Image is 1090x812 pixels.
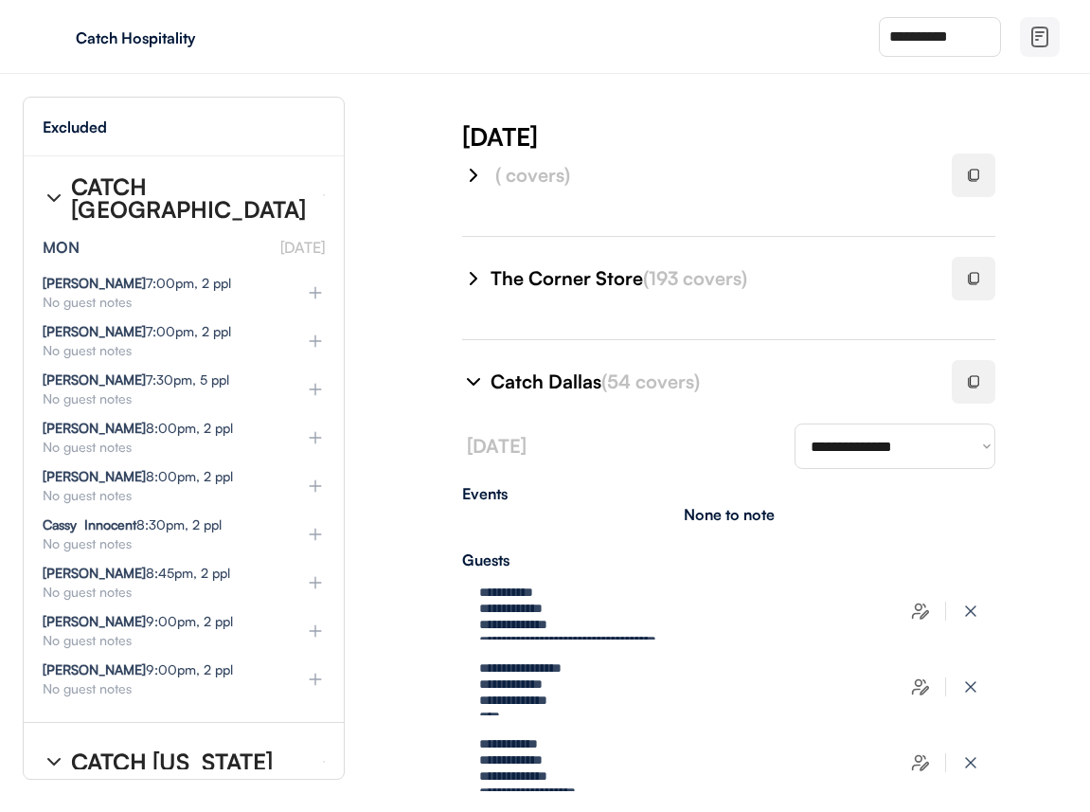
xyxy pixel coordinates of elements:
[43,516,136,532] strong: Cassy Innocent
[43,323,146,339] strong: [PERSON_NAME]
[643,266,747,290] font: (193 covers)
[43,373,229,387] div: 7:30pm, 5 ppl
[43,119,107,135] div: Excluded
[684,507,775,522] div: None to note
[467,434,527,458] font: [DATE]
[462,267,485,290] img: chevron-right%20%281%29.svg
[462,119,1090,153] div: [DATE]
[43,275,146,291] strong: [PERSON_NAME]
[43,240,80,255] div: MON
[43,565,146,581] strong: [PERSON_NAME]
[306,283,325,302] img: plus%20%281%29.svg
[43,422,233,435] div: 8:00pm, 2 ppl
[911,753,930,772] img: users-edit.svg
[43,634,276,647] div: No guest notes
[43,470,233,483] div: 8:00pm, 2 ppl
[76,30,314,45] div: Catch Hospitality
[43,613,146,629] strong: [PERSON_NAME]
[43,750,65,773] img: chevron-right%20%281%29.svg
[1028,26,1051,48] img: file-02.svg
[491,369,929,395] div: Catch Dallas
[43,392,276,406] div: No guest notes
[43,567,230,580] div: 8:45pm, 2 ppl
[601,370,700,393] font: (54 covers)
[462,552,995,568] div: Guests
[495,163,570,187] font: ( covers)
[306,573,325,592] img: plus%20%281%29.svg
[43,489,276,502] div: No guest notes
[462,486,995,501] div: Events
[306,380,325,399] img: plus%20%281%29.svg
[491,265,929,292] div: The Corner Store
[43,344,276,357] div: No guest notes
[43,325,231,338] div: 7:00pm, 2 ppl
[306,622,325,641] img: plus%20%281%29.svg
[43,296,276,309] div: No guest notes
[280,238,325,257] font: [DATE]
[306,525,325,544] img: plus%20%281%29.svg
[43,518,222,532] div: 8:30pm, 2 ppl
[961,677,980,696] img: x-close%20%283%29.svg
[306,332,325,351] img: plus%20%281%29.svg
[43,661,146,677] strong: [PERSON_NAME]
[961,753,980,772] img: x-close%20%283%29.svg
[71,175,308,221] div: CATCH [GEOGRAPHIC_DATA]
[43,468,146,484] strong: [PERSON_NAME]
[43,663,233,677] div: 9:00pm, 2 ppl
[43,277,231,290] div: 7:00pm, 2 ppl
[306,428,325,447] img: plus%20%281%29.svg
[961,602,980,621] img: x-close%20%283%29.svg
[911,677,930,696] img: users-edit.svg
[306,477,325,496] img: plus%20%281%29.svg
[306,670,325,689] img: plus%20%281%29.svg
[462,164,485,187] img: chevron-right%20%281%29.svg
[462,370,485,393] img: chevron-right%20%281%29.svg
[43,586,276,599] div: No guest notes
[43,682,276,695] div: No guest notes
[71,750,273,773] div: CATCH [US_STATE]
[43,615,233,628] div: 9:00pm, 2 ppl
[43,371,146,388] strong: [PERSON_NAME]
[43,441,276,454] div: No guest notes
[43,420,146,436] strong: [PERSON_NAME]
[911,602,930,621] img: users-edit.svg
[43,537,276,550] div: No guest notes
[38,22,68,52] img: yH5BAEAAAAALAAAAAABAAEAAAIBRAA7
[43,187,65,209] img: chevron-right%20%281%29.svg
